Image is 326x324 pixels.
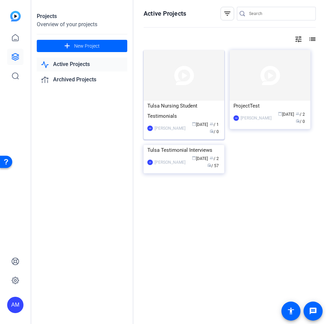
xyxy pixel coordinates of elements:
[147,145,221,155] div: Tulsa Testimonial Interviews
[147,101,221,121] div: Tulsa Nursing Student Testimonials
[147,160,153,165] div: JD
[147,126,153,131] div: AM
[154,159,185,166] div: [PERSON_NAME]
[192,122,196,126] span: calendar_today
[7,297,23,313] div: AM
[296,119,305,124] span: / 0
[192,156,208,161] span: [DATE]
[37,58,127,71] a: Active Projects
[210,122,214,126] span: group
[63,42,71,50] mat-icon: add
[192,122,208,127] span: [DATE]
[309,307,317,315] mat-icon: message
[296,119,300,123] span: radio
[241,115,272,121] div: [PERSON_NAME]
[308,35,316,43] mat-icon: list
[37,20,127,29] div: Overview of your projects
[144,10,186,18] h1: Active Projects
[210,129,214,133] span: radio
[74,43,100,50] span: New Project
[207,163,211,167] span: radio
[287,307,295,315] mat-icon: accessibility
[37,40,127,52] button: New Project
[223,10,231,18] mat-icon: filter_list
[210,122,219,127] span: / 1
[10,11,21,21] img: blue-gradient.svg
[278,112,294,117] span: [DATE]
[37,73,127,87] a: Archived Projects
[210,156,219,161] span: / 2
[192,156,196,160] span: calendar_today
[233,101,307,111] div: ProjectTest
[278,112,282,116] span: calendar_today
[37,12,127,20] div: Projects
[154,125,185,132] div: [PERSON_NAME]
[249,10,310,18] input: Search
[210,129,219,134] span: / 0
[296,112,300,116] span: group
[210,156,214,160] span: group
[233,115,239,121] div: AM
[294,35,303,43] mat-icon: tune
[296,112,305,117] span: / 2
[207,163,219,168] span: / 57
